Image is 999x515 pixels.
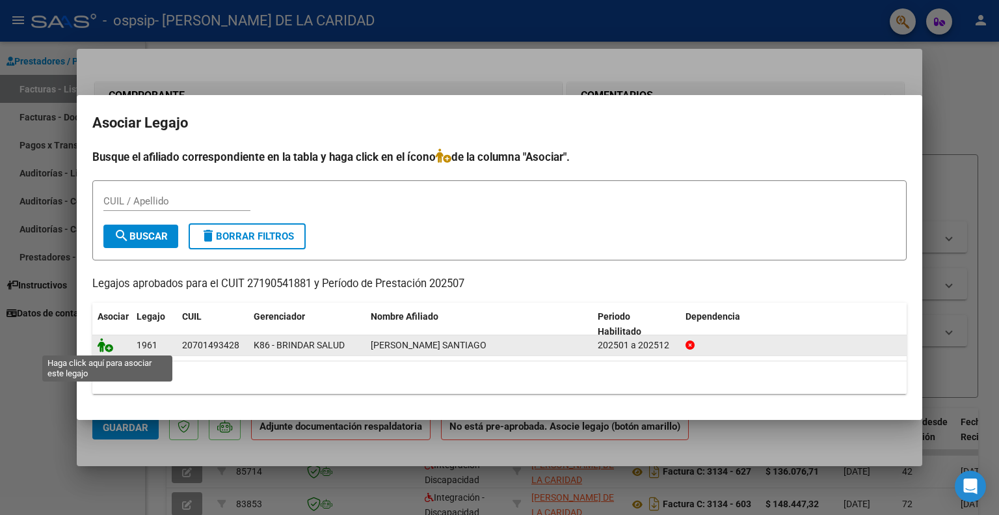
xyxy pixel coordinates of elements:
[114,228,129,244] mat-icon: search
[248,303,366,346] datatable-header-cell: Gerenciador
[254,340,345,350] span: K86 - BRINDAR SALUD
[200,228,216,244] mat-icon: delete
[371,340,486,350] span: HUDEMA ITIEL SANTIAGO
[598,311,641,337] span: Periodo Habilitado
[103,225,178,248] button: Buscar
[598,338,675,353] div: 202501 a 202512
[92,276,907,292] p: Legajos aprobados para el CUIT 27190541881 y Período de Prestación 202507
[131,303,177,346] datatable-header-cell: Legajo
[114,230,168,242] span: Buscar
[371,311,438,322] span: Nombre Afiliado
[92,361,907,394] div: 1 registros
[92,111,907,135] h2: Asociar Legajo
[137,311,165,322] span: Legajo
[92,303,131,346] datatable-header-cell: Asociar
[98,311,129,322] span: Asociar
[366,303,593,346] datatable-header-cell: Nombre Afiliado
[680,303,907,346] datatable-header-cell: Dependencia
[189,223,306,249] button: Borrar Filtros
[137,340,157,350] span: 1961
[686,311,740,322] span: Dependencia
[177,303,248,346] datatable-header-cell: CUIL
[182,338,239,353] div: 20701493428
[254,311,305,322] span: Gerenciador
[955,471,986,502] div: Open Intercom Messenger
[92,148,907,165] h4: Busque el afiliado correspondiente en la tabla y haga click en el ícono de la columna "Asociar".
[200,230,294,242] span: Borrar Filtros
[182,311,202,322] span: CUIL
[593,303,680,346] datatable-header-cell: Periodo Habilitado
